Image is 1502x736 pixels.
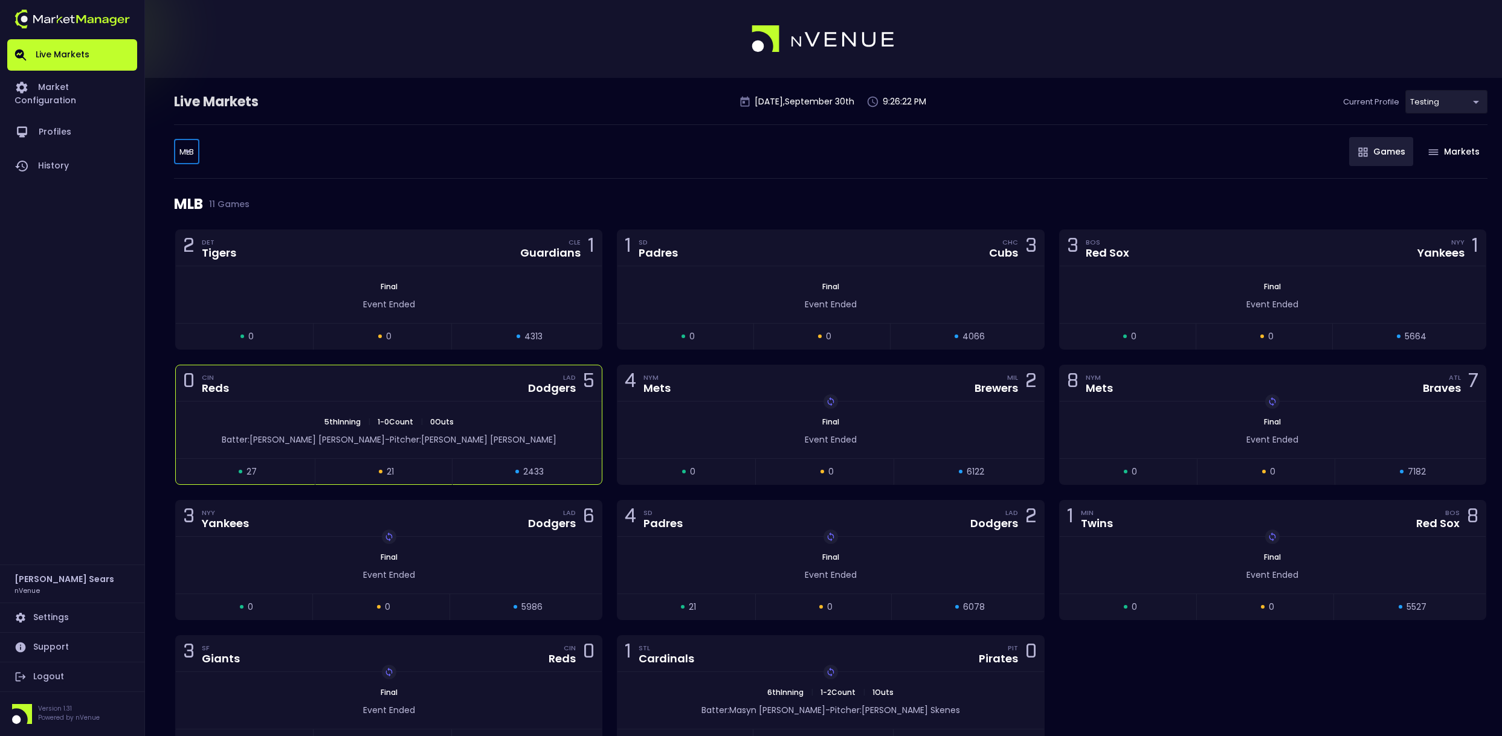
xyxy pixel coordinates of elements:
span: Final [377,687,401,697]
div: 2 [1025,507,1037,530]
span: 0 [386,330,392,343]
p: 9:26:22 PM [883,95,926,108]
span: | [807,687,817,697]
span: 2433 [523,466,544,478]
span: 0 [248,330,254,343]
img: replayImg [826,397,836,406]
div: DET [202,237,236,247]
div: CLE [569,237,581,247]
a: Settings [7,603,137,632]
span: - [825,704,830,716]
div: CHC [1002,237,1018,247]
div: NYY [202,508,249,517]
span: Event Ended [363,298,415,310]
span: Final [377,552,401,562]
span: 0 [385,601,390,613]
div: STL [639,643,694,653]
div: Brewers [975,383,1018,394]
div: LAD [563,508,576,517]
div: 2 [1025,372,1037,394]
span: 0 Outs [427,417,457,427]
span: Event Ended [805,434,857,446]
span: 0 [1132,601,1137,613]
img: replayImg [384,667,394,677]
span: 21 [387,466,394,478]
div: Mets [643,383,671,394]
span: 1 Outs [869,687,897,697]
div: BOS [1445,508,1460,517]
div: Yankees [1417,248,1465,258]
img: logo [752,25,895,53]
span: 4313 [524,330,543,343]
div: SD [643,508,683,517]
span: 0 [1132,466,1137,478]
span: 4066 [962,330,985,343]
div: MIL [1007,373,1018,382]
div: Padres [643,518,683,529]
a: Profiles [7,115,137,149]
p: [DATE] , September 30 th [755,95,854,108]
span: 0 [826,330,831,343]
img: replayImg [1268,532,1277,542]
div: LAD [563,373,576,382]
span: 1 - 0 Count [374,417,417,427]
div: MIN [1081,508,1113,517]
span: Event Ended [1246,569,1298,581]
div: Pirates [979,653,1018,664]
div: SD [639,237,678,247]
span: Final [1260,552,1284,562]
div: Guardians [520,248,581,258]
img: gameIcon [1358,147,1368,157]
div: Giants [202,653,240,664]
div: 1 [1067,507,1074,530]
span: Event Ended [1246,298,1298,310]
div: testing [1405,90,1487,114]
span: 5527 [1407,601,1426,613]
div: 3 [1025,237,1037,259]
span: 0 [248,601,253,613]
a: Live Markets [7,39,137,71]
span: Final [377,281,401,292]
a: Support [7,633,137,662]
div: Dodgers [528,518,576,529]
img: replayImg [826,667,836,677]
span: 21 [689,601,696,613]
span: 6122 [967,466,984,478]
div: SF [202,643,240,653]
img: replayImg [1268,397,1277,406]
span: | [417,417,427,427]
span: 5664 [1405,330,1426,343]
p: Powered by nVenue [38,713,100,722]
div: 8 [1067,372,1078,394]
div: 2 [183,237,195,259]
span: Event Ended [363,704,415,716]
span: 11 Games [203,199,250,209]
span: 6078 [963,601,985,613]
div: Live Markets [174,92,321,112]
h2: [PERSON_NAME] Sears [15,572,114,586]
p: Version 1.31 [38,704,100,713]
span: Final [1260,281,1284,292]
div: LAD [1005,508,1018,517]
div: 1 [625,237,631,259]
div: Twins [1081,518,1113,529]
div: Cubs [989,248,1018,258]
span: | [859,687,869,697]
p: Current Profile [1343,96,1399,108]
span: Event Ended [363,569,415,581]
div: BOS [1086,237,1129,247]
div: NYM [643,373,671,382]
span: Batter: Masyn [PERSON_NAME] [701,704,825,716]
span: 0 [827,601,833,613]
span: Final [819,281,843,292]
div: Braves [1423,383,1461,394]
span: 0 [1268,330,1274,343]
img: gameIcon [1428,149,1439,155]
span: Event Ended [1246,434,1298,446]
div: Yankees [202,518,249,529]
div: Version 1.31Powered by nVenue [7,704,137,724]
img: logo [15,10,130,28]
span: 6th Inning [764,687,807,697]
span: | [364,417,374,427]
button: Markets [1419,137,1487,166]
